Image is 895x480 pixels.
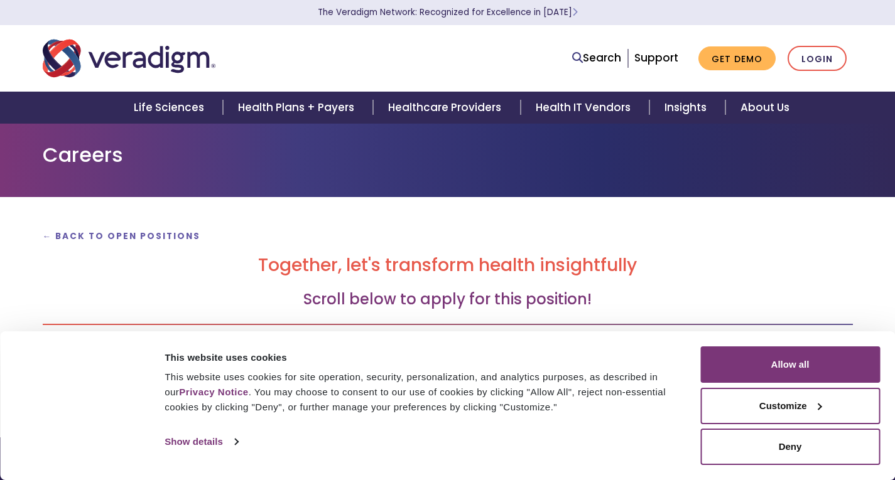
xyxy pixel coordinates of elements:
h3: Scroll below to apply for this position! [43,291,853,309]
a: Life Sciences [119,92,223,124]
a: Privacy Notice [179,387,248,397]
button: Customize [700,388,880,424]
button: Deny [700,429,880,465]
button: Allow all [700,346,880,383]
a: Login [788,46,847,72]
a: Insights [649,92,725,124]
div: This website uses cookies for site operation, security, personalization, and analytics purposes, ... [165,370,686,415]
img: Veradigm logo [43,38,215,79]
a: Search [572,50,621,67]
a: About Us [725,92,805,124]
a: Health Plans + Payers [223,92,373,124]
a: Support [634,50,678,65]
a: ← Back to Open Positions [43,230,201,242]
div: This website uses cookies [165,350,686,365]
a: Health IT Vendors [521,92,649,124]
span: Learn More [572,6,578,18]
h1: Careers [43,143,853,167]
a: Get Demo [698,46,776,71]
a: The Veradigm Network: Recognized for Excellence in [DATE]Learn More [318,6,578,18]
h2: Together, let's transform health insightfully [43,255,853,276]
a: Healthcare Providers [373,92,520,124]
a: Show details [165,432,237,451]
